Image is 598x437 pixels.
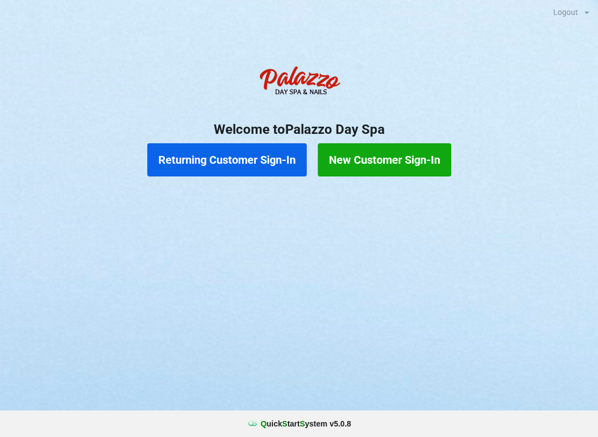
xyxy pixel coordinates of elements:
[282,419,287,428] span: S
[300,419,305,428] span: S
[261,419,267,428] span: Q
[261,418,351,429] b: uick tart ystem v 5.0.8
[553,8,578,16] div: Logout
[318,143,451,176] button: New Customer Sign-In
[247,418,258,429] img: favicon.ico
[255,60,343,105] img: PalazzoDaySpaNails-Logo.png
[147,143,307,176] button: Returning Customer Sign-In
